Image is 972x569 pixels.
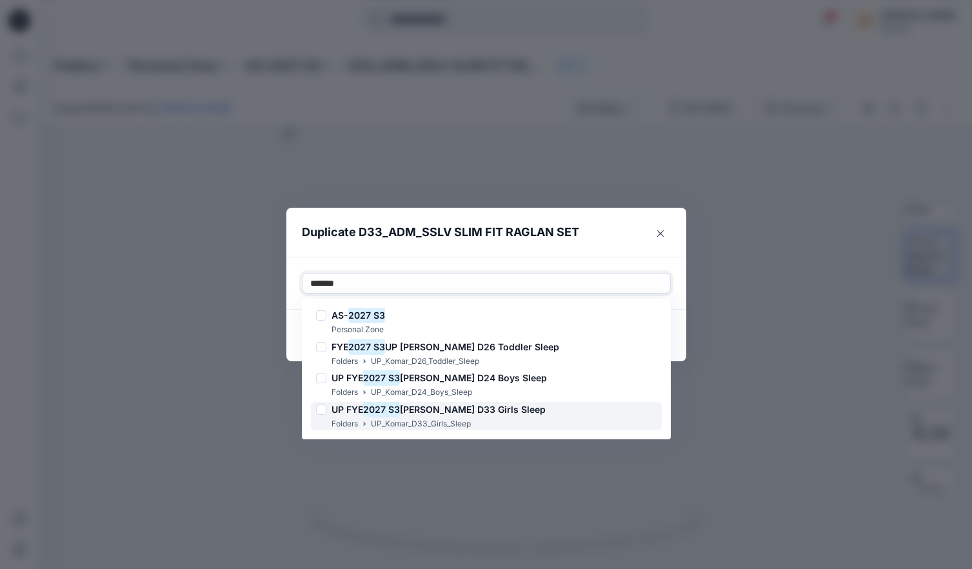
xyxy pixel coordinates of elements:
p: Folders [332,355,358,368]
span: [PERSON_NAME] D24 Boys Sleep [400,372,547,383]
p: UP_Komar_D33_Girls_Sleep [371,417,471,431]
span: FYE [332,341,348,352]
p: Duplicate D33_ADM_SSLV SLIM FIT RAGLAN SET [302,223,579,241]
span: UP [PERSON_NAME] D26 Toddler Sleep [385,341,559,352]
p: Folders [332,417,358,431]
mark: 2027 S3 [348,306,385,324]
mark: 2027 S3 [363,369,400,386]
span: AS- [332,310,348,321]
button: Close [650,223,671,244]
span: UP FYE [332,372,363,383]
span: UP FYE [332,404,363,415]
span: [PERSON_NAME] D33 Girls Sleep [400,404,546,415]
mark: 2027 S3 [363,401,400,418]
mark: 2027 S3 [348,338,385,355]
p: Personal Zone [332,323,384,337]
p: UP_Komar_D24_Boys_Sleep [371,386,472,399]
p: Folders [332,386,358,399]
p: UP_Komar_D26_Toddler_Sleep [371,355,479,368]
